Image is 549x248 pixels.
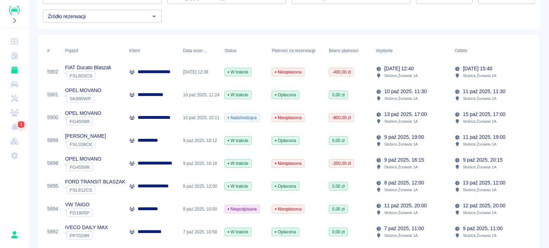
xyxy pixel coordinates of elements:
[129,41,140,61] div: Klient
[225,92,251,98] span: W trakcie
[463,187,496,193] p: Słubice , Żurawia 1A
[65,201,93,208] p: VW TAIGO
[463,141,496,147] p: Słubice , Żurawia 1A
[179,41,221,61] div: Data rezerwacji
[225,206,259,212] span: Niepodpisana
[65,208,93,217] div: `
[179,152,221,175] div: 9 paź 2025, 16:18
[61,41,126,61] div: Pojazd
[463,232,496,239] p: Słubice , Żurawia 1A
[329,92,347,98] span: 0,00 zł
[272,206,304,212] span: Nieopłacona
[179,106,221,129] div: 10 paź 2025, 10:11
[65,117,101,126] div: `
[179,175,221,198] div: 8 paź 2025, 12:00
[3,77,26,91] a: Flota
[392,46,402,56] button: Sort
[47,160,58,167] a: 5898
[47,228,58,236] a: 5892
[67,142,95,147] span: FSL338CK
[47,205,58,213] a: 5894
[65,155,101,163] p: OPEL MOVANO
[463,156,503,164] p: 9 paź 2025, 20:15
[65,132,106,140] p: [PERSON_NAME]
[3,148,26,163] a: Ustawienia
[384,65,414,72] p: [DATE] 12:40
[329,183,347,189] span: 0,00 zł
[376,41,392,61] div: Wydanie
[268,41,325,61] div: Płatność za rezerwację
[3,63,26,77] a: Rezerwacje
[384,232,418,239] p: Słubice , Żurawia 1A
[384,133,424,141] p: 9 paź 2025, 19:00
[463,179,505,187] p: 13 paź 2025, 12:00
[272,92,299,98] span: Opłacona
[225,115,259,121] span: Nadchodząca
[463,72,496,79] p: Słubice , Żurawia 1A
[384,156,424,164] p: 9 paź 2025, 16:15
[3,34,26,49] a: Dashboard
[67,165,93,170] span: FG4559R
[463,209,496,216] p: Słubice , Żurawia 1A
[47,137,58,144] a: 5899
[47,114,58,121] a: 5900
[9,6,20,15] img: Renthelp
[149,11,159,21] button: Otwórz
[463,111,505,118] p: 15 paź 2025, 17:00
[463,95,496,102] p: Słubice , Żurawia 1A
[325,41,372,61] div: Bilans płatności
[329,160,353,167] span: -200,00 zł
[384,209,418,216] p: Słubice , Żurawia 1A
[19,121,24,128] span: 1
[65,94,101,103] div: `
[329,115,353,121] span: -800,00 zł
[225,183,251,189] span: W trakcie
[329,69,353,75] span: -400,00 zł
[384,118,418,125] p: Słubice , Żurawia 1A
[179,83,221,106] div: 10 paź 2025, 11:24
[47,182,58,190] a: 5895
[329,229,347,235] span: 0,00 zł
[225,229,251,235] span: W trakcie
[272,41,316,61] div: Płatność za rezerwację
[183,41,207,61] div: Data rezerwacji
[65,64,111,71] p: FIAT Ducato Blaszak
[384,111,427,118] p: 13 paź 2025, 17:00
[65,41,78,61] div: Pojazd
[65,231,108,240] div: `
[329,137,347,144] span: 0,00 zł
[384,88,427,95] p: 10 paź 2025, 11:30
[65,140,106,148] div: `
[451,41,530,61] div: Odbiór
[67,233,92,238] span: PP7029R
[329,41,358,61] div: Bilans płatności
[67,210,92,216] span: FG1805P
[65,163,101,171] div: `
[3,91,26,106] a: Serwisy
[3,49,26,63] a: Kalendarz
[384,187,418,193] p: Słubice , Żurawia 1A
[224,41,237,61] div: Status
[272,160,304,167] span: Nieopłacona
[272,69,304,75] span: Nieopłacona
[463,164,496,170] p: Słubice , Żurawia 1A
[272,229,299,235] span: Opłacona
[65,186,125,194] div: `
[384,179,424,187] p: 8 paź 2025, 12:00
[65,178,125,186] p: FORD TRANSIT BLASZAK
[126,41,179,61] div: Klient
[225,69,251,75] span: W trakcie
[272,115,304,121] span: Nieopłacona
[47,91,58,98] a: 5901
[7,227,22,242] button: Rafał Płaza
[463,88,505,95] p: 11 paź 2025, 11:30
[67,96,94,101] span: SK880WP
[272,183,299,189] span: Opłacona
[67,187,95,193] span: FSL812CS
[179,221,221,243] div: 7 paź 2025, 10:58
[67,73,95,79] span: FSL803CS
[65,224,108,231] p: IVECO DAILY MAX
[463,225,503,232] p: 9 paź 2025, 11:00
[468,46,478,56] button: Sort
